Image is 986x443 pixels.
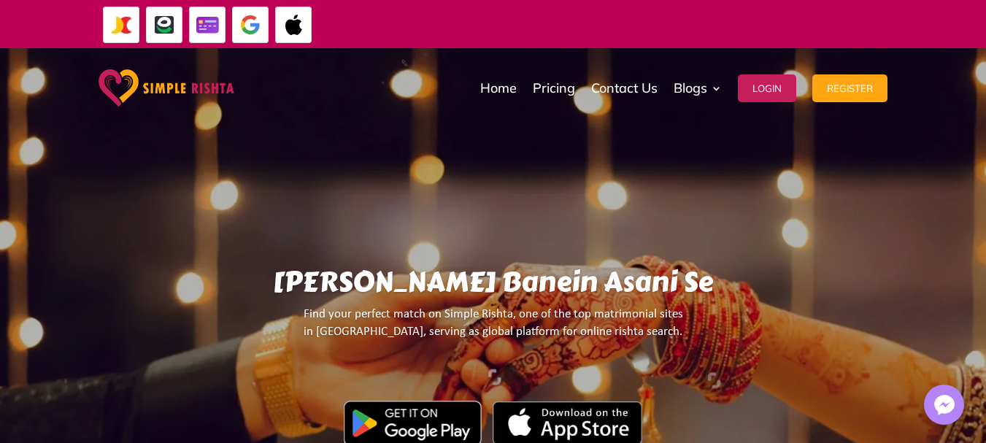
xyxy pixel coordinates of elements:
h1: [PERSON_NAME] Banein Asani Se [128,266,858,306]
a: Register [812,52,887,125]
a: Login [738,52,796,125]
button: Register [812,74,887,102]
p: Find your perfect match on Simple Rishta, one of the top matrimonial sites in [GEOGRAPHIC_DATA], ... [128,306,858,353]
a: Contact Us [591,52,658,125]
img: Messenger [930,390,959,420]
a: Home [480,52,517,125]
a: Pricing [533,52,575,125]
button: Login [738,74,796,102]
a: Blogs [674,52,722,125]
